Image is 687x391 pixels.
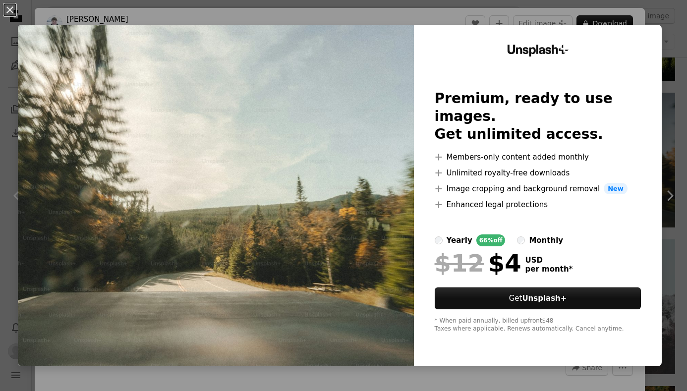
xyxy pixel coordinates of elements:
span: New [604,183,628,195]
li: Image cropping and background removal [435,183,641,195]
li: Members-only content added monthly [435,151,641,163]
h2: Premium, ready to use images. Get unlimited access. [435,90,641,143]
span: per month * [525,265,573,274]
a: GetUnsplash+ [435,287,641,309]
input: yearly66%off [435,236,443,244]
span: $12 [435,250,484,276]
div: yearly [447,234,472,246]
strong: Unsplash+ [522,294,567,303]
input: monthly [517,236,525,244]
div: 66% off [476,234,506,246]
div: monthly [529,234,563,246]
li: Unlimited royalty-free downloads [435,167,641,179]
div: $4 [435,250,521,276]
span: USD [525,256,573,265]
li: Enhanced legal protections [435,199,641,211]
div: * When paid annually, billed upfront $48 Taxes where applicable. Renews automatically. Cancel any... [435,317,641,333]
